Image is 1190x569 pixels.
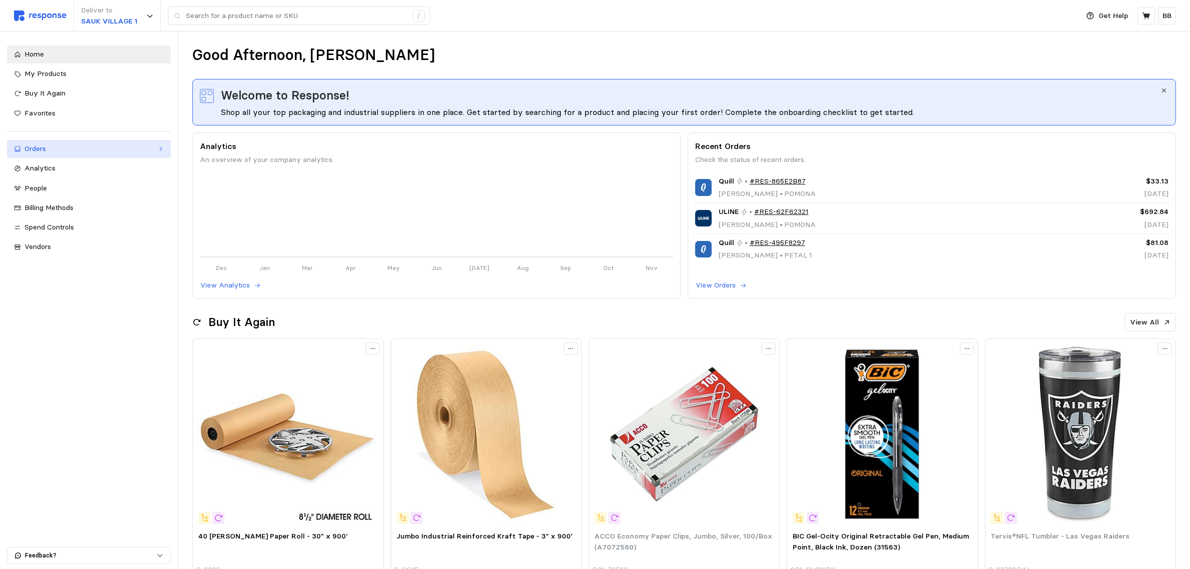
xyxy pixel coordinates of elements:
[413,10,425,22] div: /
[754,206,809,217] a: #RES-62F62321
[24,49,44,58] span: Home
[1056,176,1169,187] p: $33.13
[695,140,1169,152] p: Recent Orders
[778,250,784,259] span: •
[517,264,529,271] tspan: Aug
[24,163,55,172] span: Analytics
[695,210,712,226] img: ULINE
[208,314,275,330] h2: Buy It Again
[745,237,748,248] p: •
[216,264,227,271] tspan: Dec
[7,45,171,63] a: Home
[1159,7,1176,24] button: BB
[991,531,1130,540] span: Tervis®NFL Tumbler - Las Vegas Raiders
[200,140,673,152] p: Analytics
[200,279,261,291] button: View Analytics
[1163,10,1172,21] p: BB
[396,344,576,524] img: S-6645
[7,179,171,197] a: People
[793,531,969,551] span: BIC Gel-Ocity Original Retractable Gel Pen, Medium Point, Black Ink, Dozen (31563)
[396,531,572,540] span: Jumbo Industrial Reinforced Kraft Tape - 3" x 900'
[1081,6,1135,25] button: Get Help
[431,264,442,271] tspan: Jun
[470,264,490,271] tspan: [DATE]
[7,84,171,102] a: Buy It Again
[745,176,748,187] p: •
[186,7,407,25] input: Search for a product name or SKU
[198,531,347,540] span: 40 [PERSON_NAME] Paper Roll - 30" x 900'
[604,264,614,271] tspan: Oct
[200,280,250,291] p: View Analytics
[7,199,171,217] a: Billing Methods
[387,264,400,271] tspan: May
[719,237,734,248] span: Quill
[1056,237,1169,248] p: $81.08
[81,5,137,16] p: Deliver to
[7,140,171,158] a: Orders
[696,280,736,291] p: View Orders
[646,264,658,271] tspan: Nov
[695,279,747,291] button: View Orders
[7,238,171,256] a: Vendors
[25,551,156,560] p: Feedback?
[1056,206,1169,217] p: $692.84
[24,242,51,251] span: Vendors
[719,250,812,261] p: [PERSON_NAME] PETAL 1
[302,264,313,271] tspan: Mar
[719,219,816,230] p: [PERSON_NAME] POMONA
[793,344,972,524] img: sp168942082_s7
[594,531,772,551] span: ACCO Economy Paper Clips, Jumbo, Silver, 100/Box (A7072580)
[750,176,806,187] a: #RES-865E2B87
[1131,317,1160,328] p: View All
[200,89,214,103] img: svg%3e
[7,159,171,177] a: Analytics
[24,222,74,231] span: Spend Controls
[24,183,47,192] span: People
[991,344,1170,524] img: S-23789RAI
[1056,219,1169,230] p: [DATE]
[24,143,153,154] div: Orders
[594,344,774,524] img: sp43813741_s7
[778,220,784,229] span: •
[749,206,752,217] p: •
[81,16,137,27] p: SAUK VILLAGE 1
[7,65,171,83] a: My Products
[24,69,66,78] span: My Products
[345,264,356,271] tspan: Apr
[198,344,378,524] img: S-2209_txt_USEng
[24,88,65,97] span: Buy It Again
[750,237,805,248] a: #RES-495F8297
[1056,188,1169,199] p: [DATE]
[221,106,1160,118] div: Shop all your top packaging and industrial suppliers in one place. Get started by searching for a...
[200,154,673,165] p: An overview of your company analytics.
[695,241,712,257] img: Quill
[719,176,734,187] span: Quill
[719,188,816,199] p: [PERSON_NAME] POMONA
[259,264,270,271] tspan: Jan
[1056,250,1169,261] p: [DATE]
[1125,313,1176,332] button: View All
[24,108,55,117] span: Favorites
[221,86,349,104] span: Welcome to Response!
[695,154,1169,165] p: Check the status of recent orders.
[7,547,170,563] button: Feedback?
[560,264,571,271] tspan: Sep
[24,203,73,212] span: Billing Methods
[14,10,66,21] img: svg%3e
[7,218,171,236] a: Spend Controls
[1099,10,1129,21] p: Get Help
[7,104,171,122] a: Favorites
[778,189,784,198] span: •
[695,179,712,195] img: Quill
[719,206,739,217] span: ULINE
[192,45,435,65] h1: Good Afternoon, [PERSON_NAME]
